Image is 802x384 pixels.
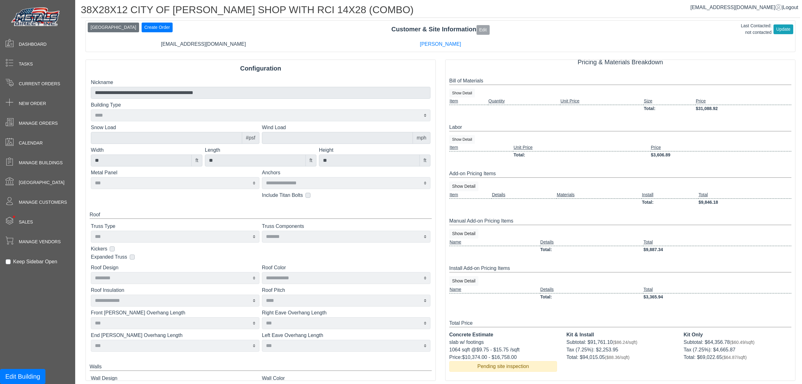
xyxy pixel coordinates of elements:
td: Materials [556,191,642,199]
button: Show Detail [449,135,475,144]
span: ($60.49/sqft) [730,340,755,345]
div: Pending site inspection [449,361,557,372]
span: Manage Buildings [19,160,63,166]
label: Truss Components [262,223,430,230]
span: $10,374.00 - $16,758.00 [462,355,517,360]
label: Roof Design [91,264,259,271]
button: [GEOGRAPHIC_DATA] [88,23,139,32]
td: Price [695,97,791,105]
div: Subtotal: $91,761.10 [566,339,674,346]
td: Unit Price [560,97,643,105]
div: 1064 sqft @ [449,346,557,354]
div: Labor [449,124,791,131]
td: $3,365.94 [643,293,791,301]
td: Total [643,239,791,246]
label: Roof Insulation [91,287,259,294]
span: Sales [19,219,33,225]
div: Subtotal: $64,356.78 [684,339,791,346]
span: Manage Customers [19,199,67,206]
button: Show Detail [449,229,478,239]
button: Show Detail [449,181,478,191]
td: Details [540,239,643,246]
td: Total: [642,198,698,206]
label: Include Titan Bolts [262,192,303,199]
a: [EMAIL_ADDRESS][DOMAIN_NAME] [690,5,782,10]
button: Create Order [142,23,173,32]
h1: 38X28X12 CITY OF [PERSON_NAME] SHOP WITH RCI 14X28 (COMBO) [81,4,800,18]
div: | [690,4,798,11]
div: Last Contacted: not contacted [741,23,772,36]
span: • [6,207,22,227]
span: $9.75 - $15.75 /sqft [477,347,520,352]
span: Manage Vendors [19,239,61,245]
h5: Pricing & Materials Breakdown [449,58,791,66]
div: Roof [90,211,432,219]
td: Item [449,144,513,151]
td: Total: [513,151,650,159]
label: Roof Pitch [262,287,430,294]
td: Unit Price [513,144,650,151]
span: ($88.36/sqft) [605,355,630,360]
span: Manage Orders [19,120,58,127]
td: Name [449,239,540,246]
span: ($64.87/sqft) [722,355,747,360]
div: #psf [242,132,259,144]
label: End [PERSON_NAME] Overhang Length [91,332,259,339]
td: Details [492,191,556,199]
td: Details [540,286,643,293]
div: Total Price [449,319,791,327]
td: Total [698,191,791,199]
div: Tax (7.25%): $2,253.95 [566,346,674,354]
button: Edit [477,25,490,35]
td: $9,846.18 [698,198,791,206]
button: Show Detail [449,89,475,97]
div: ft [191,155,202,166]
td: $9,887.34 [643,246,791,253]
button: Show Detail [449,276,478,286]
div: Install Add-on Pricing Items [449,265,791,272]
td: Quantity [488,97,560,105]
td: Total: [540,246,643,253]
label: Snow Load [91,124,259,131]
img: Metals Direct Inc Logo [9,6,63,29]
td: $3,606.89 [651,151,791,159]
div: Concrete Estimate [449,331,557,339]
label: Truss Type [91,223,259,230]
label: Roof Color [262,264,430,271]
span: New Order [19,100,46,107]
div: Tax (7.25%): $4,665.87 [684,346,791,354]
td: $31,088.92 [695,105,791,112]
div: Customer & Site Information [86,24,795,34]
span: Current Orders [19,81,60,87]
label: Expanded Truss [91,253,127,261]
label: Anchors [262,169,430,176]
div: Configuration [86,64,435,73]
label: Length [205,146,316,154]
div: Manual Add-on Pricing Items [449,217,791,225]
span: Logout [783,5,798,10]
div: Total: $94,015.05 [566,354,674,361]
td: Price [651,144,791,151]
div: Bill of Materials [449,77,791,85]
label: Left Eave Overhang Length [262,332,430,339]
td: Item [449,191,492,199]
td: Install [642,191,698,199]
span: [GEOGRAPHIC_DATA] [19,179,65,186]
label: Metal Panel [91,169,259,176]
span: Tasks [19,61,33,67]
label: Wall Design [91,375,259,382]
div: ft [305,155,316,166]
td: Size [643,97,695,105]
label: Nickname [91,79,430,86]
div: mph [413,132,430,144]
label: Keep Sidebar Open [13,258,57,266]
div: slab w/ footings [449,339,557,346]
div: Price: [449,354,557,361]
label: Wind Load [262,124,430,131]
label: Kickers [91,245,107,253]
div: ft [419,155,430,166]
div: Add-on Pricing Items [449,170,791,178]
label: Right Eave Overhang Length [262,309,430,317]
label: Wall Color [262,375,430,382]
